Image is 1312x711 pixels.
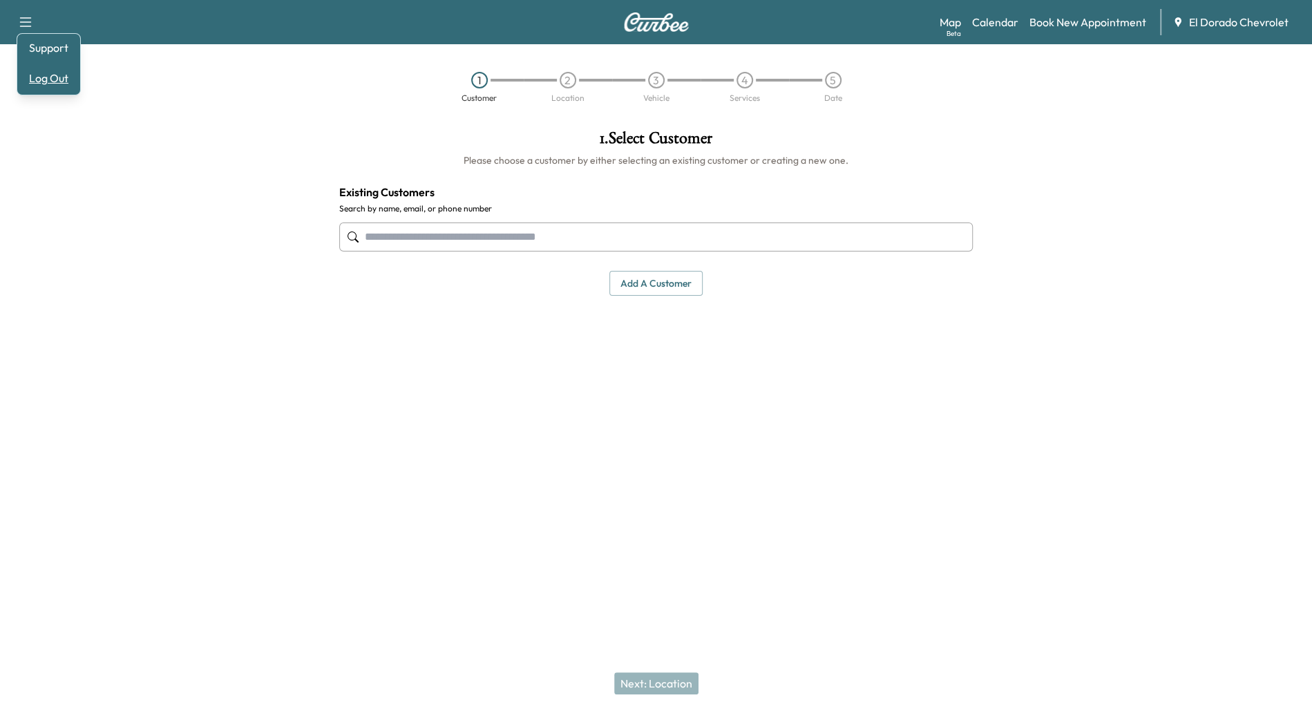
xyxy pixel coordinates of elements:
[972,14,1018,30] a: Calendar
[339,130,973,153] h1: 1 . Select Customer
[643,94,669,102] div: Vehicle
[825,72,842,88] div: 5
[1029,14,1146,30] a: Book New Appointment
[623,12,690,32] img: Curbee Logo
[339,184,973,200] h4: Existing Customers
[560,72,576,88] div: 2
[23,67,75,89] button: Log Out
[471,72,488,88] div: 1
[23,39,75,56] a: Support
[339,153,973,167] h6: Please choose a customer by either selecting an existing customer or creating a new one.
[947,28,961,39] div: Beta
[551,94,584,102] div: Location
[462,94,497,102] div: Customer
[648,72,665,88] div: 3
[736,72,753,88] div: 4
[730,94,760,102] div: Services
[824,94,842,102] div: Date
[609,271,703,296] button: Add a customer
[339,203,973,214] label: Search by name, email, or phone number
[940,14,961,30] a: MapBeta
[1189,14,1289,30] span: El Dorado Chevrolet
